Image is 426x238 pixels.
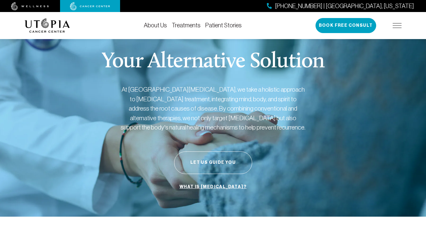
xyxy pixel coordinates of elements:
span: [PHONE_NUMBER] | [GEOGRAPHIC_DATA], [US_STATE] [275,2,414,11]
a: Treatments [172,22,201,29]
p: Your Alternative Solution [101,51,325,73]
img: icon-hamburger [393,23,402,28]
img: cancer center [70,2,110,11]
a: About Us [144,22,167,29]
a: Patient Stories [205,22,242,29]
button: Book Free Consult [316,18,376,33]
a: What is [MEDICAL_DATA]? [178,181,248,193]
p: At [GEOGRAPHIC_DATA][MEDICAL_DATA], we take a holistic approach to [MEDICAL_DATA] treatment, inte... [120,85,306,132]
button: Let Us Guide You [174,151,252,174]
img: logo [25,18,70,33]
img: wellness [11,2,49,11]
a: [PHONE_NUMBER] | [GEOGRAPHIC_DATA], [US_STATE] [267,2,414,11]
